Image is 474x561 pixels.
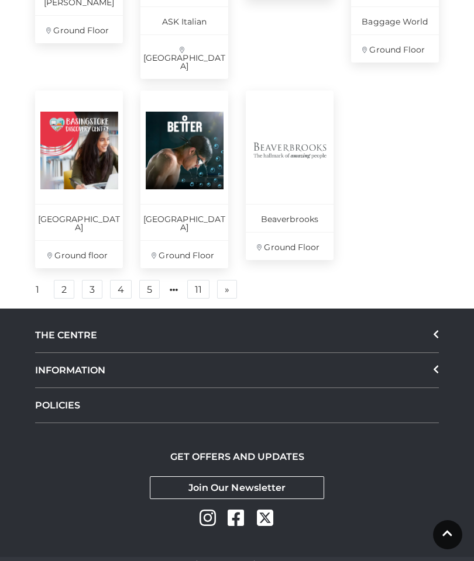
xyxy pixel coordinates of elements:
[351,34,439,63] p: Ground Floor
[29,280,46,299] a: 1
[110,280,132,299] a: 4
[35,240,123,268] p: Ground floor
[35,15,123,43] p: Ground Floor
[140,91,228,268] a: [GEOGRAPHIC_DATA] Ground Floor
[139,280,160,299] a: 5
[225,285,229,293] span: »
[35,318,439,353] div: THE CENTRE
[217,280,237,299] a: Next
[140,34,228,79] p: [GEOGRAPHIC_DATA]
[140,6,228,34] p: ASK Italian
[35,353,439,388] div: INFORMATION
[246,232,334,260] p: Ground Floor
[246,91,334,260] a: Beaverbrooks Ground Floor
[82,280,102,299] a: 3
[246,204,334,232] p: Beaverbrooks
[35,204,123,240] p: [GEOGRAPHIC_DATA]
[187,280,209,299] a: 11
[351,6,439,34] p: Baggage World
[54,280,74,299] a: 2
[150,476,324,499] a: Join Our Newsletter
[170,451,304,462] h2: GET OFFERS AND UPDATES
[140,240,228,268] p: Ground Floor
[140,204,228,240] p: [GEOGRAPHIC_DATA]
[35,91,123,268] a: [GEOGRAPHIC_DATA] Ground floor
[35,388,439,423] a: POLICIES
